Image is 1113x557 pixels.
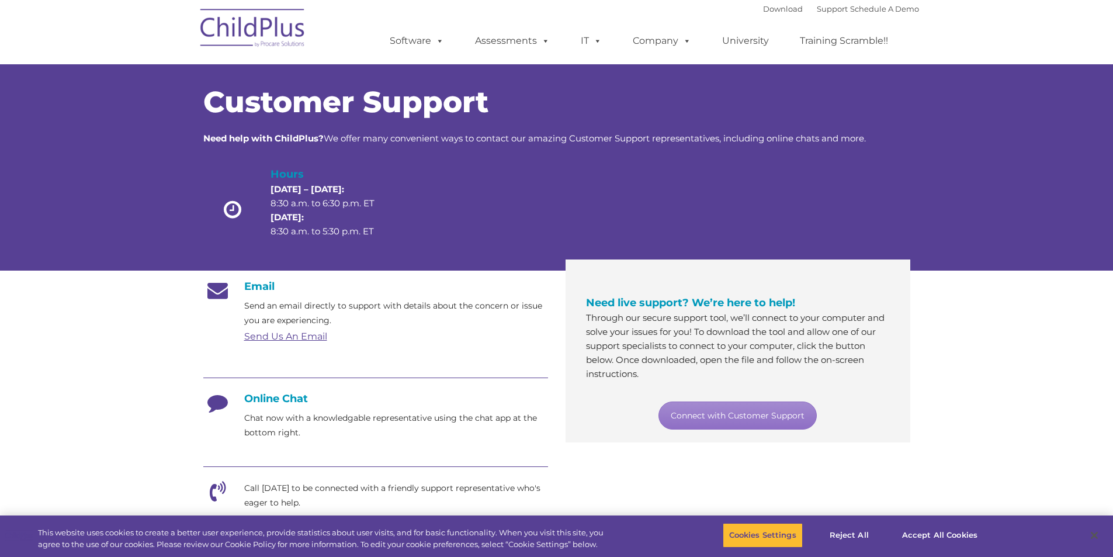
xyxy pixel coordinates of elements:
[244,411,548,440] p: Chat now with a knowledgable representative using the chat app at the bottom right.
[203,133,324,144] strong: Need help with ChildPlus?
[658,402,817,430] a: Connect with Customer Support
[203,392,548,405] h4: Online Chat
[586,311,890,381] p: Through our secure support tool, we’ll connect to your computer and solve your issues for you! To...
[817,4,848,13] a: Support
[813,523,886,548] button: Reject All
[38,527,612,550] div: This website uses cookies to create a better user experience, provide statistics about user visit...
[244,299,548,328] p: Send an email directly to support with details about the concern or issue you are experiencing.
[896,523,984,548] button: Accept All Cookies
[195,1,311,59] img: ChildPlus by Procare Solutions
[271,182,394,238] p: 8:30 a.m. to 6:30 p.m. ET 8:30 a.m. to 5:30 p.m. ET
[463,29,561,53] a: Assessments
[271,184,344,195] strong: [DATE] – [DATE]:
[621,29,703,53] a: Company
[763,4,919,13] font: |
[723,523,803,548] button: Cookies Settings
[763,4,803,13] a: Download
[378,29,456,53] a: Software
[788,29,900,53] a: Training Scramble!!
[271,166,394,182] h4: Hours
[569,29,613,53] a: IT
[244,331,327,342] a: Send Us An Email
[203,84,488,120] span: Customer Support
[244,481,548,510] p: Call [DATE] to be connected with a friendly support representative who's eager to help.
[203,280,548,293] h4: Email
[710,29,781,53] a: University
[586,296,795,309] span: Need live support? We’re here to help!
[203,133,866,144] span: We offer many convenient ways to contact our amazing Customer Support representatives, including ...
[1081,523,1107,548] button: Close
[850,4,919,13] a: Schedule A Demo
[271,212,304,223] strong: [DATE]:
